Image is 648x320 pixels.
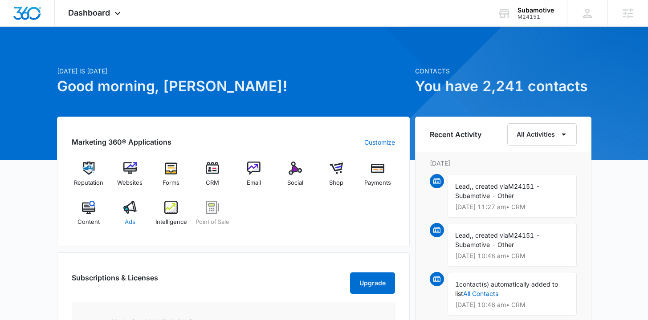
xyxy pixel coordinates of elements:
[329,178,343,187] span: Shop
[287,178,303,187] span: Social
[155,218,187,227] span: Intelligence
[68,8,110,17] span: Dashboard
[518,14,554,20] div: account id
[518,7,554,14] div: account name
[350,272,395,294] button: Upgrade
[364,178,391,187] span: Payments
[57,66,410,76] p: [DATE] is [DATE]
[196,218,229,227] span: Point of Sale
[361,162,395,194] a: Payments
[72,162,106,194] a: Reputation
[125,218,135,227] span: Ads
[72,201,106,233] a: Content
[154,162,188,194] a: Forms
[455,280,558,297] span: contact(s) automatically added to list
[463,290,498,297] a: All Contacts
[237,162,271,194] a: Email
[507,123,577,146] button: All Activities
[154,201,188,233] a: Intelligence
[415,76,591,97] h1: You have 2,241 contacts
[455,182,472,190] span: Lead,
[77,218,100,227] span: Content
[430,158,577,168] p: [DATE]
[472,231,508,239] span: , created via
[472,182,508,190] span: , created via
[430,129,481,140] h6: Recent Activity
[455,280,459,288] span: 1
[247,178,261,187] span: Email
[455,204,569,210] p: [DATE] 11:27 am • CRM
[72,137,171,147] h2: Marketing 360® Applications
[163,178,179,187] span: Forms
[74,178,103,187] span: Reputation
[415,66,591,76] p: Contacts
[196,162,230,194] a: CRM
[455,231,472,239] span: Lead,
[113,162,147,194] a: Websites
[117,178,143,187] span: Websites
[72,272,158,290] h2: Subscriptions & Licenses
[278,162,312,194] a: Social
[319,162,354,194] a: Shop
[57,76,410,97] h1: Good morning, [PERSON_NAME]!
[364,138,395,147] a: Customize
[196,201,230,233] a: Point of Sale
[206,178,219,187] span: CRM
[455,253,569,259] p: [DATE] 10:48 am • CRM
[455,302,569,308] p: [DATE] 10:46 am • CRM
[113,201,147,233] a: Ads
